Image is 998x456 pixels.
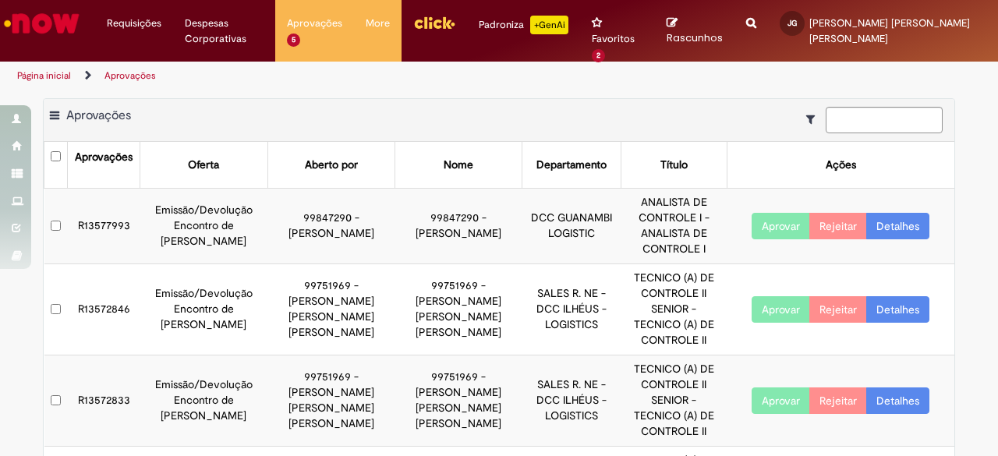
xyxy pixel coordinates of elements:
[752,296,810,323] button: Aprovar
[188,157,219,173] div: Oferta
[68,264,140,355] td: R13572846
[185,16,264,47] span: Despesas Corporativas
[444,157,473,173] div: Nome
[660,157,688,173] div: Título
[2,8,82,39] img: ServiceNow
[530,16,568,34] p: +GenAi
[140,189,268,264] td: Emissão/Devolução Encontro de [PERSON_NAME]
[140,264,268,355] td: Emissão/Devolução Encontro de [PERSON_NAME]
[592,31,635,47] span: Favoritos
[287,16,342,31] span: Aprovações
[522,264,621,355] td: SALES R. NE - DCC ILHÉUS - LOGISTICS
[68,355,140,447] td: R13572833
[806,114,823,125] i: Mostrar filtros para: Suas Solicitações
[752,213,810,239] button: Aprovar
[826,157,856,173] div: Ações
[75,150,133,165] div: Aprovações
[667,16,723,45] a: Rascunhos
[621,264,727,355] td: TECNICO (A) DE CONTROLE II SENIOR - TECNICO (A) DE CONTROLE II
[809,16,970,45] span: [PERSON_NAME] [PERSON_NAME] [PERSON_NAME]
[68,189,140,264] td: R13577993
[621,355,727,447] td: TECNICO (A) DE CONTROLE II SENIOR - TECNICO (A) DE CONTROLE II
[866,213,929,239] a: Detalhes
[268,355,395,447] td: 99751969 - [PERSON_NAME] [PERSON_NAME] [PERSON_NAME]
[752,387,810,414] button: Aprovar
[268,189,395,264] td: 99847290 - [PERSON_NAME]
[522,189,621,264] td: DCC GUANAMBI LOGISTIC
[287,34,300,47] span: 5
[68,142,140,188] th: Aprovações
[12,62,653,90] ul: Trilhas de página
[809,387,867,414] button: Rejeitar
[268,264,395,355] td: 99751969 - [PERSON_NAME] [PERSON_NAME] [PERSON_NAME]
[621,189,727,264] td: ANALISTA DE CONTROLE I - ANALISTA DE CONTROLE I
[395,355,522,447] td: 99751969 - [PERSON_NAME] [PERSON_NAME] [PERSON_NAME]
[17,69,71,82] a: Página inicial
[667,30,723,45] span: Rascunhos
[140,355,268,447] td: Emissão/Devolução Encontro de [PERSON_NAME]
[395,264,522,355] td: 99751969 - [PERSON_NAME] [PERSON_NAME] [PERSON_NAME]
[592,49,605,62] span: 2
[395,189,522,264] td: 99847290 - [PERSON_NAME]
[479,16,568,34] div: Padroniza
[366,16,390,31] span: More
[522,355,621,447] td: SALES R. NE - DCC ILHÉUS - LOGISTICS
[104,69,156,82] a: Aprovações
[809,213,867,239] button: Rejeitar
[413,11,455,34] img: click_logo_yellow_360x200.png
[809,296,867,323] button: Rejeitar
[866,296,929,323] a: Detalhes
[787,18,797,28] span: JG
[866,387,929,414] a: Detalhes
[305,157,358,173] div: Aberto por
[536,157,607,173] div: Departamento
[66,108,131,123] span: Aprovações
[107,16,161,31] span: Requisições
